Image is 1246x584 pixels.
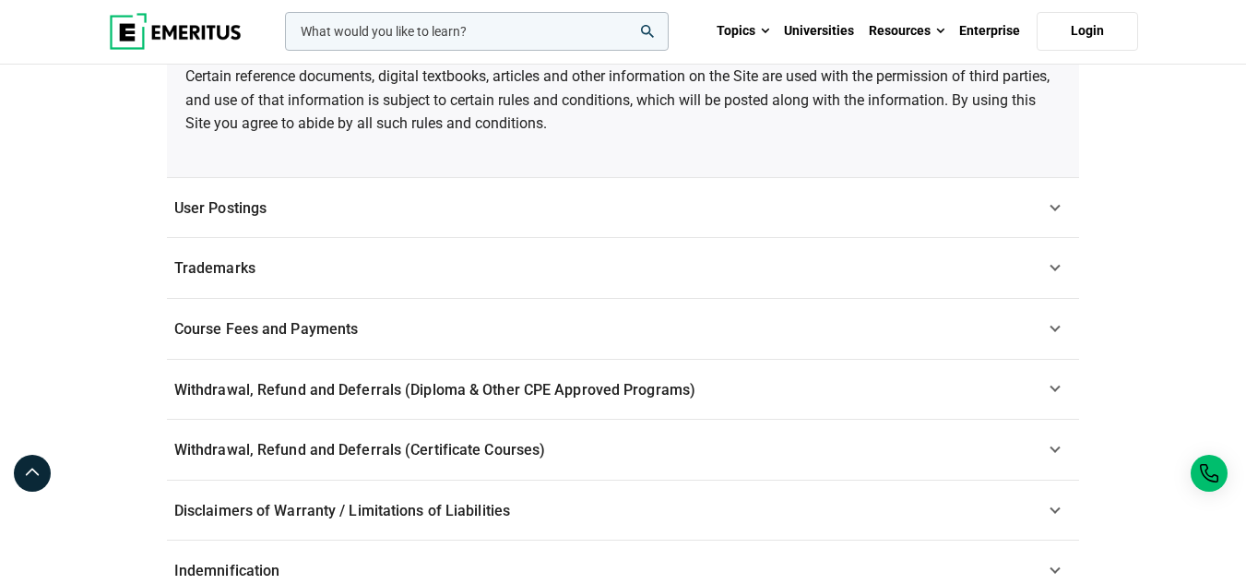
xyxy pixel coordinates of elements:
[167,299,1079,360] a: Course Fees and Payments
[174,381,695,399] span: Withdrawal, Refund and Deferrals (Diploma & Other CPE Approved Programs)
[167,481,1079,542] a: Disclaimers of Warranty / Limitations of Liabilities
[174,199,267,217] span: User Postings
[167,238,1079,299] a: Trademarks
[174,562,280,579] span: Indemnification
[174,441,545,459] span: Withdrawal, Refund and Deferrals (Certificate Courses)
[285,12,669,51] input: woocommerce-product-search-field-0
[174,259,255,277] span: Trademarks
[185,65,1061,136] p: Certain reference documents, digital textbooks, articles and other information on the Site are us...
[167,178,1079,239] a: User Postings
[167,360,1079,421] a: Withdrawal, Refund and Deferrals (Diploma & Other CPE Approved Programs)
[1037,12,1138,51] a: Login
[174,320,358,338] span: Course Fees and Payments
[174,502,510,519] span: Disclaimers of Warranty / Limitations of Liabilities
[167,420,1079,481] a: Withdrawal, Refund and Deferrals (Certificate Courses)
